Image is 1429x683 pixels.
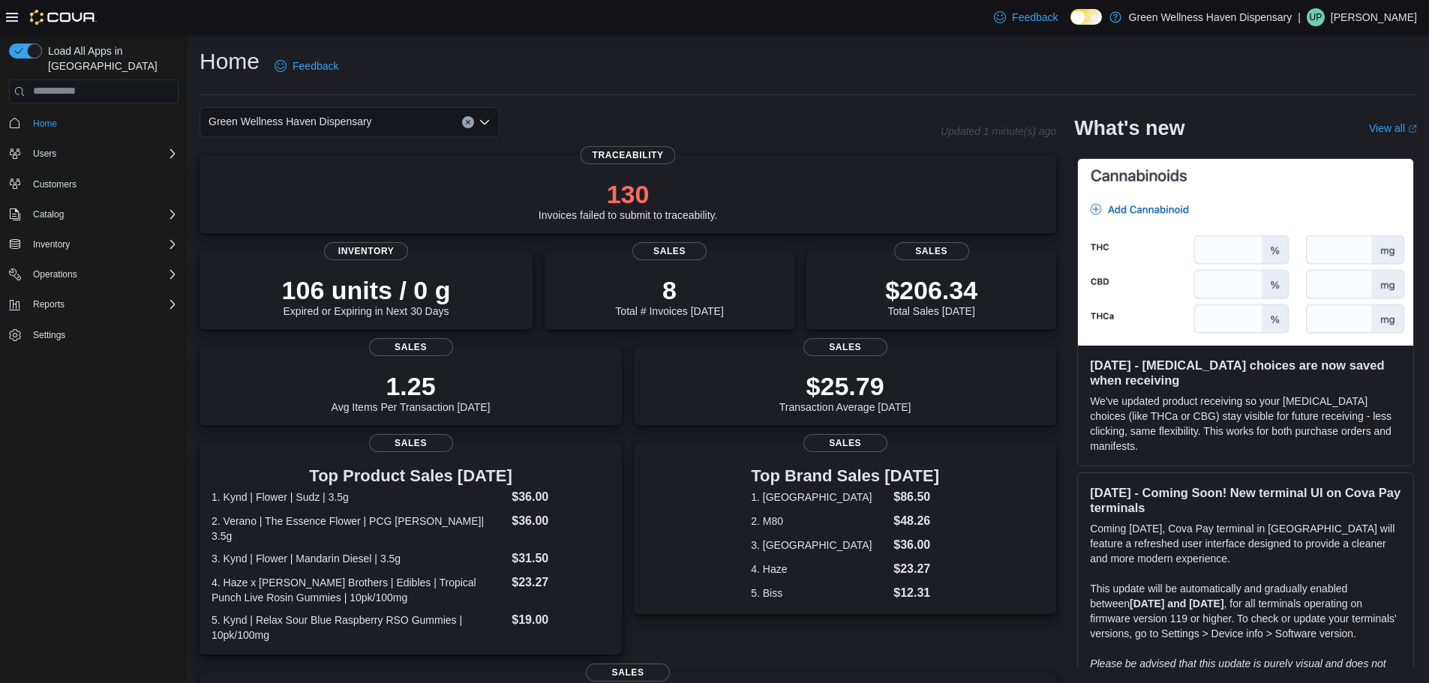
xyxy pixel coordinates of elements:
button: Inventory [27,235,76,253]
dt: 1. [GEOGRAPHIC_DATA] [751,490,887,505]
nav: Complex example [9,106,179,385]
span: Load All Apps in [GEOGRAPHIC_DATA] [42,43,179,73]
dd: $36.00 [893,536,939,554]
p: $206.34 [885,275,977,305]
a: Home [27,115,63,133]
h3: Top Brand Sales [DATE] [751,467,939,485]
input: Dark Mode [1070,9,1102,25]
p: | [1298,8,1301,26]
button: Catalog [3,204,185,225]
span: Home [33,118,57,130]
span: Users [27,145,179,163]
a: Customers [27,175,83,193]
button: Reports [3,294,185,315]
span: Sales [586,664,670,682]
button: Inventory [3,234,185,255]
p: We've updated product receiving so your [MEDICAL_DATA] choices (like THCa or CBG) stay visible fo... [1090,394,1401,454]
span: Customers [27,175,179,193]
p: Green Wellness Haven Dispensary [1129,8,1292,26]
dd: $86.50 [893,488,939,506]
img: Cova [30,10,97,25]
a: Feedback [269,51,344,81]
div: Expired or Expiring in Next 30 Days [282,275,451,317]
dd: $48.26 [893,512,939,530]
button: Catalog [27,205,70,223]
p: Coming [DATE], Cova Pay terminal in [GEOGRAPHIC_DATA] will feature a refreshed user interface des... [1090,521,1401,566]
div: Invoices failed to submit to traceability. [539,179,718,221]
span: Settings [33,329,65,341]
dt: 2. Verano | The Essence Flower | PCG [PERSON_NAME]| 3.5g [212,514,506,544]
span: Sales [369,434,453,452]
p: This update will be automatically and gradually enabled between , for all terminals operating on ... [1090,581,1401,641]
p: $25.79 [779,371,911,401]
dd: $36.00 [512,512,610,530]
span: Sales [894,242,969,260]
button: Home [3,112,185,134]
button: Open list of options [479,116,491,128]
a: View allExternal link [1369,122,1417,134]
p: 130 [539,179,718,209]
a: Feedback [988,2,1064,32]
span: Catalog [27,205,179,223]
dt: 4. Haze [751,562,887,577]
h3: [DATE] - Coming Soon! New terminal UI on Cova Pay terminals [1090,485,1401,515]
span: Sales [803,338,887,356]
span: Users [33,148,56,160]
div: Transaction Average [DATE] [779,371,911,413]
dd: $23.27 [512,574,610,592]
dd: $19.00 [512,611,610,629]
a: Settings [27,326,71,344]
dt: 2. M80 [751,514,887,529]
p: 8 [615,275,723,305]
span: Inventory [324,242,408,260]
span: Home [27,114,179,133]
span: Sales [632,242,707,260]
dt: 4. Haze x [PERSON_NAME] Brothers | Edibles | Tropical Punch Live Rosin Gummies | 10pk/100mg [212,575,506,605]
button: Operations [27,265,83,283]
span: Inventory [33,238,70,250]
span: Reports [27,295,179,313]
span: Customers [33,178,77,190]
button: Reports [27,295,71,313]
p: 106 units / 0 g [282,275,451,305]
button: Users [3,143,185,164]
span: Green Wellness Haven Dispensary [209,112,372,130]
span: Traceability [581,146,676,164]
span: Sales [369,338,453,356]
dt: 5. Kynd | Relax Sour Blue Raspberry RSO Gummies | 10pk/100mg [212,613,506,643]
span: Reports [33,298,65,310]
strong: [DATE] and [DATE] [1130,598,1223,610]
h3: [DATE] - [MEDICAL_DATA] choices are now saved when receiving [1090,358,1401,388]
button: Clear input [462,116,474,128]
p: 1.25 [332,371,491,401]
dt: 5. Biss [751,586,887,601]
span: Feedback [293,58,338,73]
button: Customers [3,173,185,195]
div: Total # Invoices [DATE] [615,275,723,317]
span: Operations [27,265,179,283]
dt: 1. Kynd | Flower | Sudz | 3.5g [212,490,506,505]
span: Catalog [33,208,64,220]
div: Total Sales [DATE] [885,275,977,317]
dd: $23.27 [893,560,939,578]
button: Operations [3,264,185,285]
div: Avg Items Per Transaction [DATE] [332,371,491,413]
h1: Home [200,46,260,76]
button: Users [27,145,62,163]
span: UP [1310,8,1322,26]
span: Inventory [27,235,179,253]
p: Updated 1 minute(s) ago [941,125,1056,137]
button: Settings [3,324,185,346]
p: [PERSON_NAME] [1331,8,1417,26]
svg: External link [1408,124,1417,133]
dd: $36.00 [512,488,610,506]
span: Feedback [1012,10,1058,25]
dt: 3. [GEOGRAPHIC_DATA] [751,538,887,553]
div: Udit Patel [1307,8,1325,26]
h2: What's new [1074,116,1184,140]
h3: Top Product Sales [DATE] [212,467,610,485]
dt: 3. Kynd | Flower | Mandarin Diesel | 3.5g [212,551,506,566]
span: Operations [33,268,77,280]
span: Sales [803,434,887,452]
